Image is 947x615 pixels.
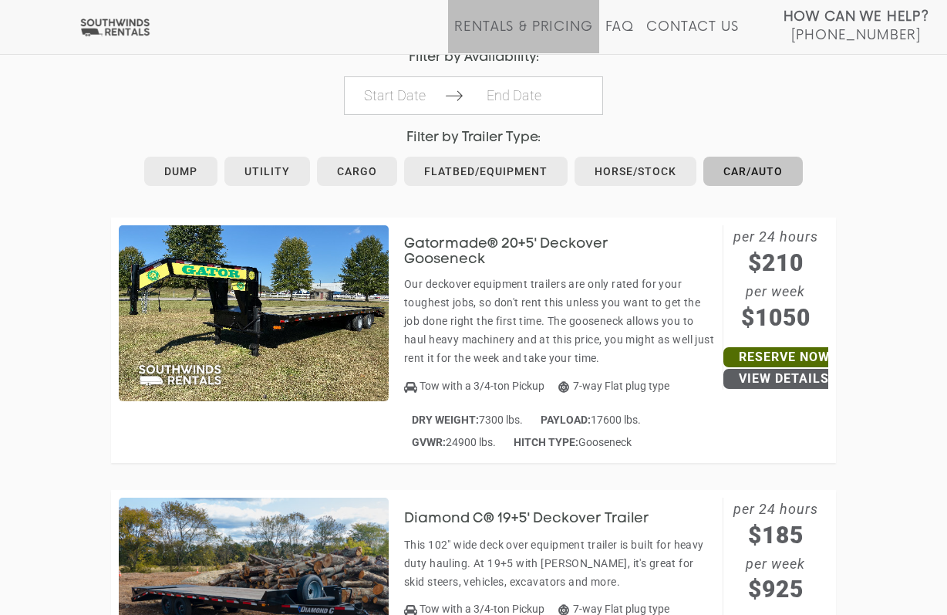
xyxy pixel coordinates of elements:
[791,28,921,43] span: [PHONE_NUMBER]
[703,157,803,186] a: Car/Auto
[784,9,929,25] strong: How Can We Help?
[723,518,829,552] span: $185
[605,19,635,53] a: FAQ
[723,245,829,280] span: $210
[723,225,829,335] span: per 24 hours per week
[575,157,696,186] a: Horse/Stock
[404,512,672,527] h3: Diamond C® 19+5' Deckover Trailer
[723,498,829,607] span: per 24 hours per week
[404,536,715,591] p: This 102" wide deck over equipment trailer is built for heavy duty hauling. At 19+5 with [PERSON_...
[541,414,591,426] strong: PAYLOAD:
[454,19,592,53] a: Rentals & Pricing
[412,436,496,448] span: 24900 lbs.
[646,19,738,53] a: Contact Us
[412,414,479,426] strong: DRY WEIGHT:
[723,347,845,367] a: Reserve Now
[723,300,829,335] span: $1050
[144,157,217,186] a: Dump
[77,18,153,37] img: Southwinds Rentals Logo
[404,245,715,257] a: Gatormade® 20+5' Deckover Gooseneck
[111,130,836,145] h4: Filter by Trailer Type:
[420,380,544,392] span: Tow with a 3/4-ton Pickup
[224,157,310,186] a: Utility
[111,50,836,65] h4: Filter by Availability:
[404,237,715,268] h3: Gatormade® 20+5' Deckover Gooseneck
[412,436,446,448] strong: GVWR:
[723,572,829,607] span: $925
[119,225,389,401] img: SW012 - Gatormade 20+5' Deckover Gooseneck
[404,157,568,186] a: Flatbed/Equipment
[317,157,397,186] a: Cargo
[723,369,844,389] a: View Details
[558,380,669,392] span: 7-way Flat plug type
[420,603,544,615] span: Tow with a 3/4-ton Pickup
[541,414,641,426] span: 17600 lbs.
[514,436,578,448] strong: HITCH TYPE:
[404,512,672,525] a: Diamond C® 19+5' Deckover Trailer
[558,603,669,615] span: 7-way Flat plug type
[514,436,632,448] span: Gooseneck
[784,8,929,42] a: How Can We Help? [PHONE_NUMBER]
[412,414,523,426] span: 7300 lbs.
[404,275,715,367] p: Our deckover equipment trailers are only rated for your toughest jobs, so don't rent this unless ...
